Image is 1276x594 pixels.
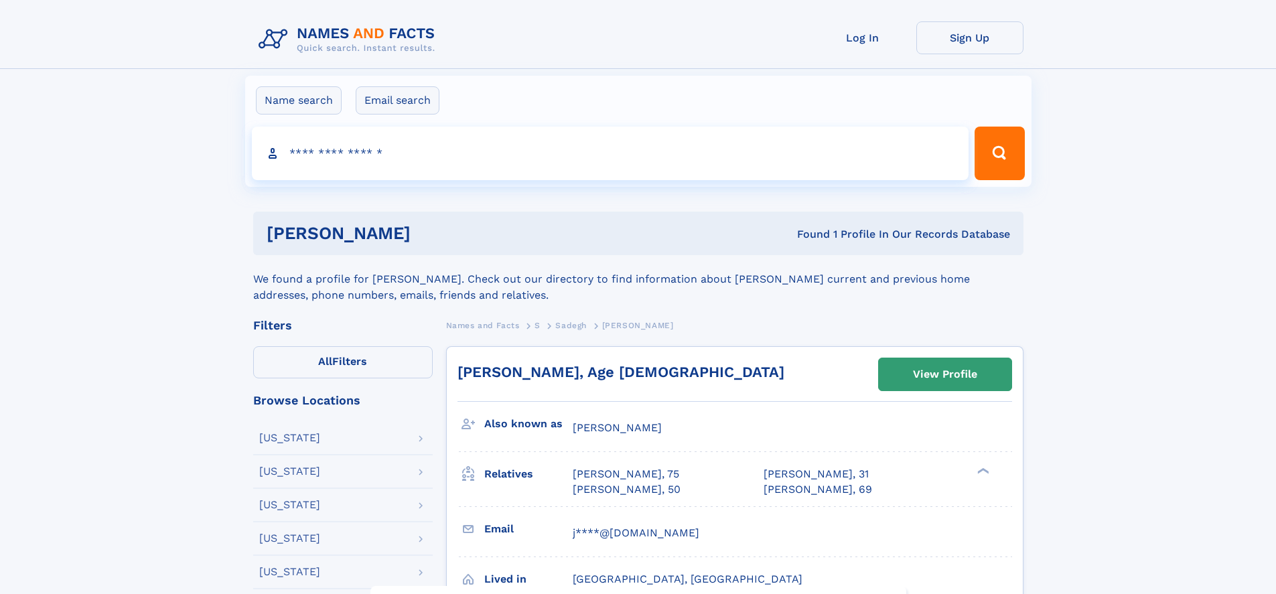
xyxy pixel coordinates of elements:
[253,394,433,406] div: Browse Locations
[259,567,320,577] div: [US_STATE]
[253,319,433,331] div: Filters
[573,467,679,481] a: [PERSON_NAME], 75
[573,482,681,497] a: [PERSON_NAME], 50
[253,346,433,378] label: Filters
[259,533,320,544] div: [US_STATE]
[573,573,802,585] span: [GEOGRAPHIC_DATA], [GEOGRAPHIC_DATA]
[555,321,587,330] span: Sadegh
[259,500,320,510] div: [US_STATE]
[259,466,320,477] div: [US_STATE]
[764,467,869,481] a: [PERSON_NAME], 31
[252,127,969,180] input: search input
[764,482,872,497] a: [PERSON_NAME], 69
[913,359,977,390] div: View Profile
[602,321,674,330] span: [PERSON_NAME]
[535,321,541,330] span: S
[259,433,320,443] div: [US_STATE]
[604,227,1010,242] div: Found 1 Profile In Our Records Database
[457,364,784,380] a: [PERSON_NAME], Age [DEMOGRAPHIC_DATA]
[484,463,573,486] h3: Relatives
[253,21,446,58] img: Logo Names and Facts
[267,225,604,242] h1: [PERSON_NAME]
[484,568,573,591] h3: Lived in
[253,255,1023,303] div: We found a profile for [PERSON_NAME]. Check out our directory to find information about [PERSON_N...
[484,413,573,435] h3: Also known as
[555,317,587,333] a: Sadegh
[573,421,662,434] span: [PERSON_NAME]
[484,518,573,540] h3: Email
[879,358,1011,390] a: View Profile
[446,317,520,333] a: Names and Facts
[535,317,541,333] a: S
[809,21,916,54] a: Log In
[356,86,439,115] label: Email search
[975,127,1024,180] button: Search Button
[974,467,990,475] div: ❯
[916,21,1023,54] a: Sign Up
[318,355,332,368] span: All
[256,86,342,115] label: Name search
